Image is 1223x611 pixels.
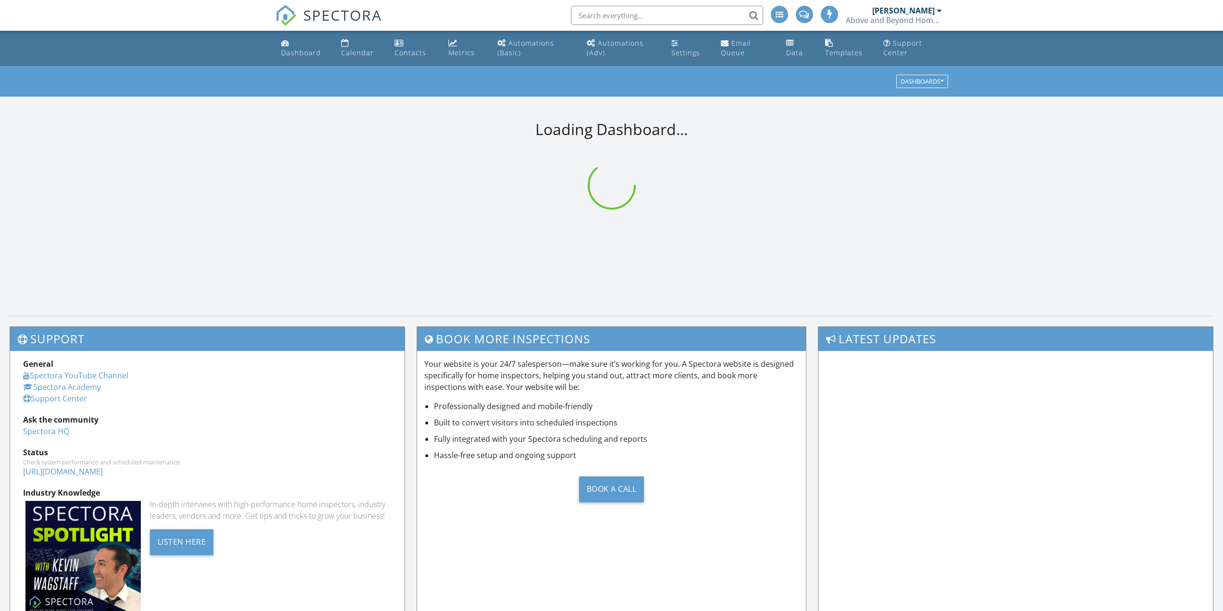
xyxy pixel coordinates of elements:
[337,35,383,62] a: Calendar
[23,466,103,477] a: [URL][DOMAIN_NAME]
[579,476,644,502] div: Book a Call
[872,6,935,15] div: [PERSON_NAME]
[896,75,948,88] button: Dashboards
[303,5,382,25] span: SPECTORA
[23,359,53,369] strong: General
[23,382,101,392] a: Spectora Academy
[583,35,660,62] a: Automations (Advanced)
[721,38,751,57] div: Email Queue
[571,6,763,25] input: Search everything...
[821,35,872,62] a: Templates
[717,35,775,62] a: Email Queue
[23,370,128,381] a: Spectora YouTube Channel
[901,78,944,85] div: Dashboards
[341,48,374,57] div: Calendar
[846,15,942,25] div: Above and Beyond Home Solutions, LLC
[391,35,437,62] a: Contacts
[825,48,863,57] div: Templates
[23,447,392,458] div: Status
[275,13,382,33] a: SPECTORA
[424,469,799,510] a: Book a Call
[782,35,814,62] a: Data
[395,48,426,57] div: Contacts
[150,536,214,546] a: Listen Here
[448,48,475,57] div: Metrics
[417,327,806,350] h3: Book More Inspections
[434,400,799,412] li: Professionally designed and mobile-friendly
[281,48,321,57] div: Dashboard
[497,38,554,57] div: Automations (Basic)
[23,487,392,499] div: Industry Knowledge
[445,35,486,62] a: Metrics
[434,449,799,461] li: Hassle-free setup and ongoing support
[883,38,922,57] div: Support Center
[23,393,87,404] a: Support Center
[434,417,799,428] li: Built to convert visitors into scheduled inspections
[150,499,392,522] div: In-depth interviews with high-performance home inspectors, industry leaders, vendors and more. Ge...
[879,35,946,62] a: Support Center
[786,48,803,57] div: Data
[667,35,709,62] a: Settings
[587,38,643,57] div: Automations (Adv)
[23,426,69,436] a: Spectora HQ
[23,414,392,425] div: Ask the community
[434,433,799,445] li: Fully integrated with your Spectora scheduling and reports
[494,35,575,62] a: Automations (Basic)
[275,5,296,26] img: The Best Home Inspection Software - Spectora
[424,358,799,393] p: Your website is your 24/7 salesperson—make sure it’s working for you. A Spectora website is desig...
[818,327,1213,350] h3: Latest Updates
[23,458,392,466] div: Check system performance and scheduled maintenance.
[671,48,700,57] div: Settings
[150,529,214,555] div: Listen Here
[277,35,330,62] a: Dashboard
[10,327,405,350] h3: Support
